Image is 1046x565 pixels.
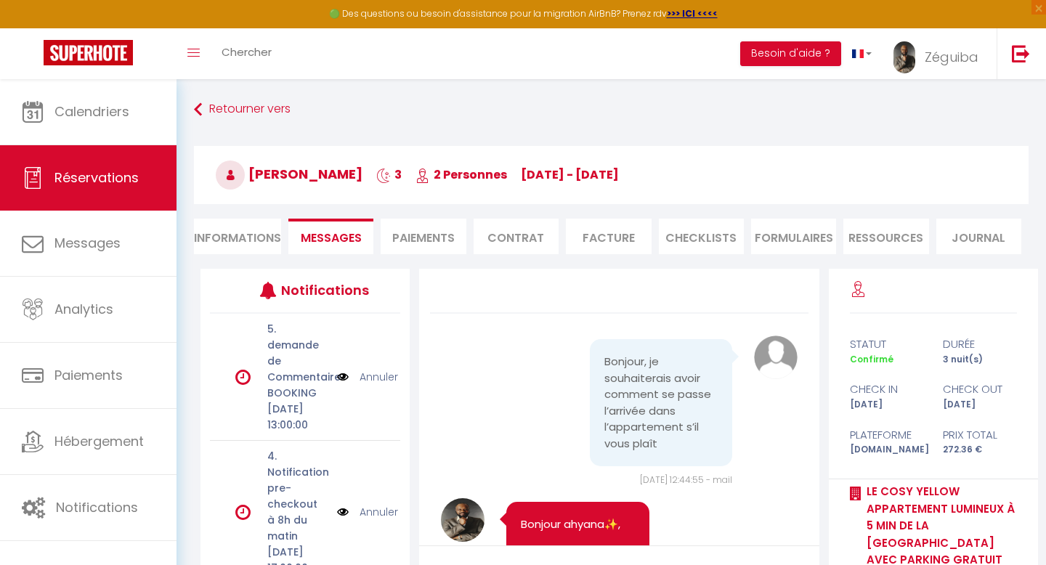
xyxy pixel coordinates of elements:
p: 5. demande de Commentaire BOOKING [267,321,328,401]
a: Annuler [360,369,398,385]
img: avatar.png [754,336,798,379]
span: 3 [376,166,402,183]
li: Contrat [474,219,559,254]
div: [DATE] [933,398,1026,412]
li: Paiements [381,219,466,254]
button: Besoin d'aide ? [740,41,841,66]
h3: Notifications [281,274,360,306]
img: ... [893,41,915,74]
div: Prix total [933,426,1026,444]
div: Plateforme [840,426,933,444]
li: Ressources [843,219,928,254]
p: Bonjour ahyana✨, [521,516,634,533]
p: [DATE] 13:00:00 [267,401,328,433]
li: Facture [566,219,651,254]
span: [PERSON_NAME] [216,165,362,183]
a: Retourner vers [194,97,1029,123]
a: Chercher [211,28,283,79]
div: 272.36 € [933,443,1026,457]
a: ... Zéguiba [883,28,997,79]
div: 3 nuit(s) [933,353,1026,367]
span: Zéguiba [925,48,978,66]
li: FORMULAIRES [751,219,836,254]
img: Super Booking [44,40,133,65]
span: Notifications [56,498,138,516]
div: check out [933,381,1026,398]
span: Messages [301,229,362,246]
span: Paiements [54,366,123,384]
div: statut [840,336,933,353]
span: [DATE] 12:44:55 - mail [640,473,732,486]
a: Annuler [360,504,398,520]
li: CHECKLISTS [659,219,744,254]
img: logout [1012,44,1030,62]
li: Journal [936,219,1021,254]
span: Messages [54,234,121,252]
span: 2 Personnes [415,166,507,183]
img: 1727459768181.jpeg [441,498,485,542]
span: Confirmé [850,353,893,365]
span: Analytics [54,300,113,318]
div: [DATE] [840,398,933,412]
span: Hébergement [54,432,144,450]
div: check in [840,381,933,398]
pre: Bonjour, je souhaiterais avoir comment se passe l’arrivée dans l’appartement s’il vous plaît [604,354,718,452]
div: [DOMAIN_NAME] [840,443,933,457]
span: Chercher [222,44,272,60]
p: 4. Notification pre-checkout à 8h du matin [267,448,328,544]
span: Calendriers [54,102,129,121]
img: NO IMAGE [337,369,349,385]
span: Réservations [54,168,139,187]
div: durée [933,336,1026,353]
img: NO IMAGE [337,504,349,520]
li: Informations [194,219,281,254]
a: >>> ICI <<<< [667,7,718,20]
span: [DATE] - [DATE] [521,166,619,183]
